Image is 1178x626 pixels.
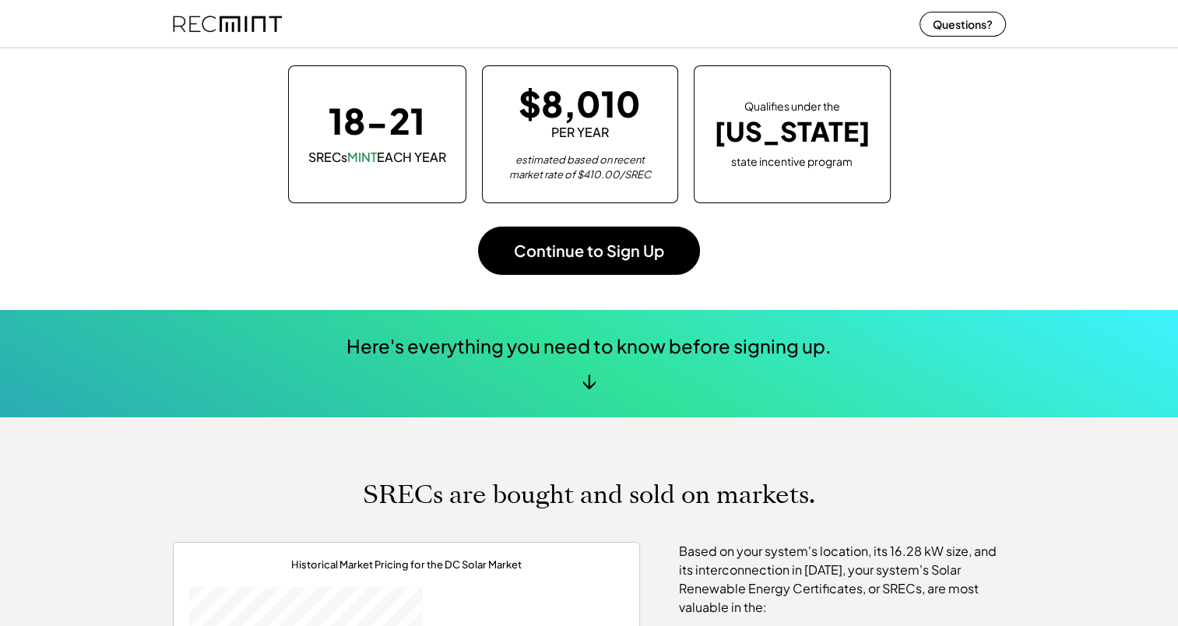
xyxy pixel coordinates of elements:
[714,116,870,148] div: [US_STATE]
[679,542,1006,617] div: Based on your system's location, its 16.28 kW size, and its interconnection in [DATE], your syste...
[347,149,377,165] font: MINT
[582,368,596,392] div: ↓
[551,124,609,141] div: PER YEAR
[744,99,840,114] div: Qualifies under the
[519,86,641,121] div: $8,010
[920,12,1006,37] button: Questions?
[346,333,832,360] div: Here's everything you need to know before signing up.
[363,480,815,510] h1: SRECs are bought and sold on markets.
[329,103,425,138] div: 18-21
[731,152,853,170] div: state incentive program
[308,149,446,166] div: SRECs EACH YEAR
[291,558,522,571] div: Historical Market Pricing for the DC Solar Market
[173,3,282,44] img: recmint-logotype%403x%20%281%29.jpeg
[478,227,700,275] button: Continue to Sign Up
[502,153,658,183] div: estimated based on recent market rate of $410.00/SREC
